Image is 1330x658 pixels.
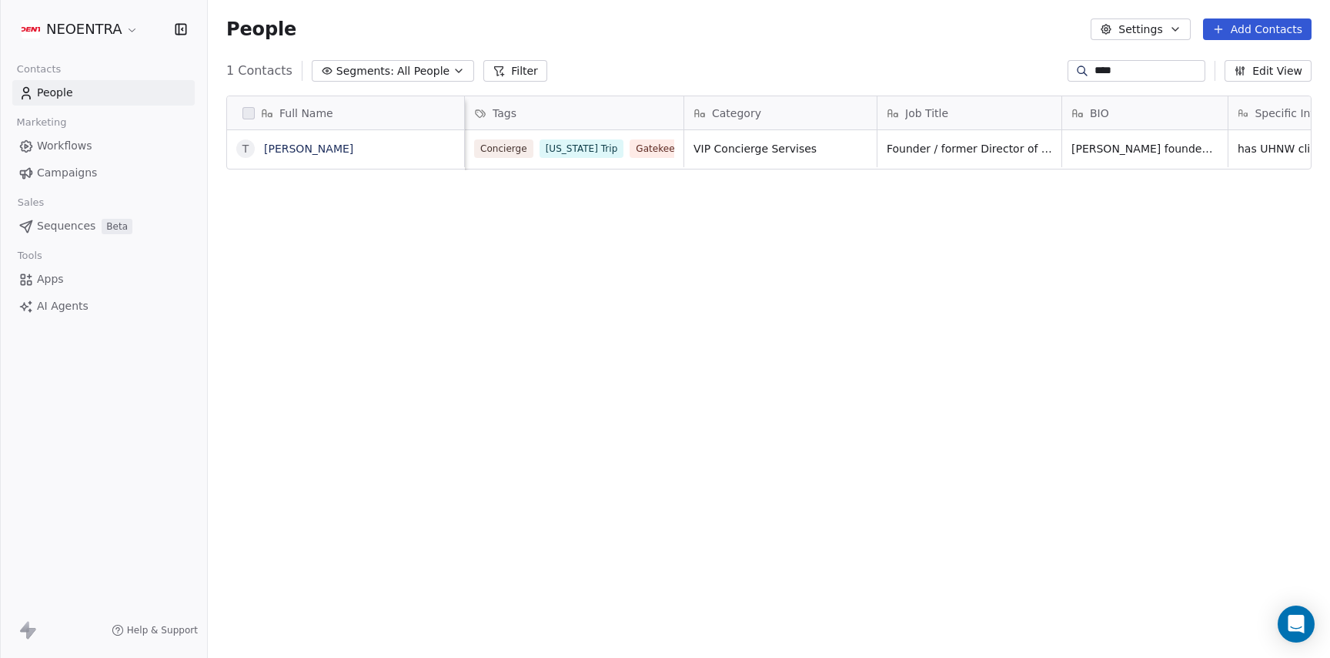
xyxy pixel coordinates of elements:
span: VIP Concierge Servises [693,141,867,156]
span: Concierge [474,139,533,158]
div: Category [684,96,877,129]
span: Gatekeeper [630,139,696,158]
span: Apps [37,271,64,287]
span: Sequences [37,218,95,234]
span: Beta [102,219,132,234]
div: Tags [465,96,683,129]
a: AI Agents [12,294,195,319]
div: Open Intercom Messenger [1278,606,1315,643]
span: Segments: [336,63,394,79]
button: Filter [483,60,547,82]
span: AI Agents [37,298,89,314]
span: Marketing [10,111,73,134]
button: Edit View [1225,60,1312,82]
span: [US_STATE] Trip [540,139,624,158]
a: Workflows [12,133,195,159]
div: BIO [1062,96,1228,129]
span: BIO [1090,106,1109,121]
div: grid [227,130,465,639]
a: Help & Support [112,624,198,636]
span: Tools [11,244,48,267]
span: Campaigns [37,165,97,181]
a: SequencesBeta [12,213,195,239]
img: Additional.svg [22,20,40,39]
span: Workflows [37,138,92,154]
span: Job Title [905,106,948,121]
a: [PERSON_NAME] [264,143,353,155]
div: T [242,141,249,157]
div: Job Title [877,96,1061,129]
span: Contacts [10,58,68,81]
a: Campaigns [12,160,195,186]
button: Add Contacts [1203,18,1312,40]
span: Full Name [279,106,333,121]
span: Sales [11,191,51,214]
span: People [37,85,73,101]
span: Category [712,106,761,121]
a: Apps [12,267,195,292]
div: Full Name [227,96,464,129]
span: [PERSON_NAME] founded Four Hundred, an invite-only luxury lifestyle concierge serving UHNW member... [1071,141,1218,156]
span: Tags [493,106,516,121]
span: Founder / former Director of North American Membership for Quintessentially [887,141,1052,156]
span: Help & Support [127,624,198,636]
button: NEOENTRA [18,16,142,42]
span: People [226,18,296,41]
span: NEOENTRA [46,19,122,39]
a: People [12,80,195,106]
span: 1 Contacts [226,62,292,80]
button: Settings [1091,18,1190,40]
span: All People [397,63,449,79]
